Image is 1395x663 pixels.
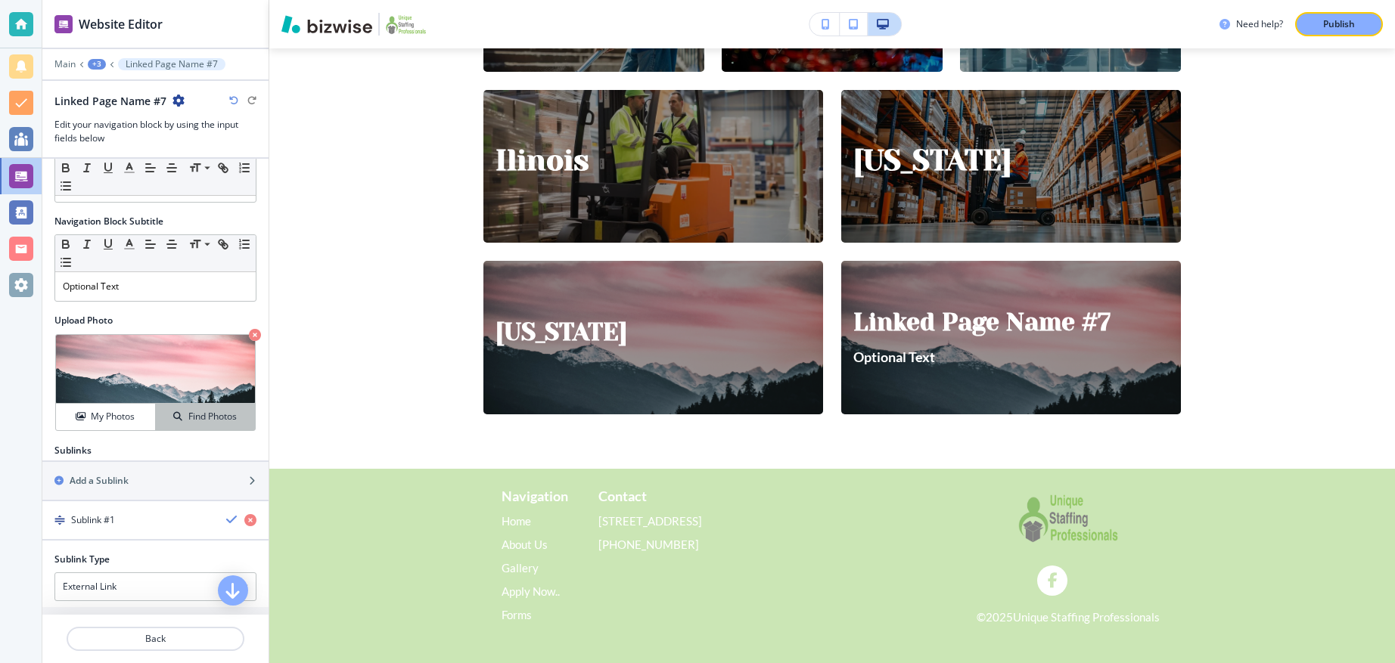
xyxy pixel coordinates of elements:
[853,348,1111,367] h3: Optional Text
[496,318,627,347] p: [US_STATE]
[42,462,269,500] button: Add a Sublink
[54,333,256,432] div: My PhotosFind Photos
[188,410,237,423] h4: Find Photos
[54,553,110,566] h2: Sublink Type
[63,280,248,293] p: Optional Text
[56,404,156,430] button: My Photos
[1236,17,1283,31] h3: Need help?
[496,144,589,177] strong: Ilinois
[502,510,561,533] p: Home
[853,144,1011,177] strong: [US_STATE]
[63,580,117,593] h4: External Link
[54,93,166,109] h2: Linked Page Name #7
[54,613,109,627] h2: Sublink Text
[54,215,163,228] h2: Navigation Block Subtitle
[1037,565,1067,596] a: Social media account for Facebook
[54,515,65,525] img: Drag
[68,632,243,646] p: Back
[853,308,1111,337] h2: Linked Page Name #7
[79,15,163,33] h2: Website Editor
[1295,12,1383,36] button: Publish
[91,410,135,423] h4: My Photos
[126,59,218,70] p: Linked Page Name #7
[502,533,561,556] p: About Us
[598,487,647,507] h3: Contact
[54,444,92,457] h2: Sublinks
[502,556,561,580] p: Gallery
[281,15,372,33] img: Bizwise Logo
[54,59,76,70] button: Main
[986,608,1013,627] p: 2025
[70,474,129,488] h2: Add a Sublink
[977,608,986,627] p: ©
[598,516,703,527] p: [STREET_ADDRESS]
[502,580,561,603] p: Apply Now..
[88,59,106,70] button: +3
[386,12,426,36] img: Your Logo
[502,603,561,627] p: Forms
[156,404,255,430] button: Find Photos
[54,118,256,145] h3: Edit your navigation block by using the input fields below
[502,487,568,507] h3: Navigation
[67,627,244,651] button: Back
[54,314,256,327] h2: Upload Photo
[1013,608,1160,627] p: Unique Staffing Professionals
[118,58,225,70] button: Linked Page Name #7
[54,15,73,33] img: editor icon
[71,513,115,527] h4: Sublink #1
[42,501,269,539] button: DragSublink #1
[974,487,1163,547] img: Unique Staffing Professionals
[598,533,703,556] a: [PHONE_NUMBER]
[1323,17,1355,31] p: Publish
